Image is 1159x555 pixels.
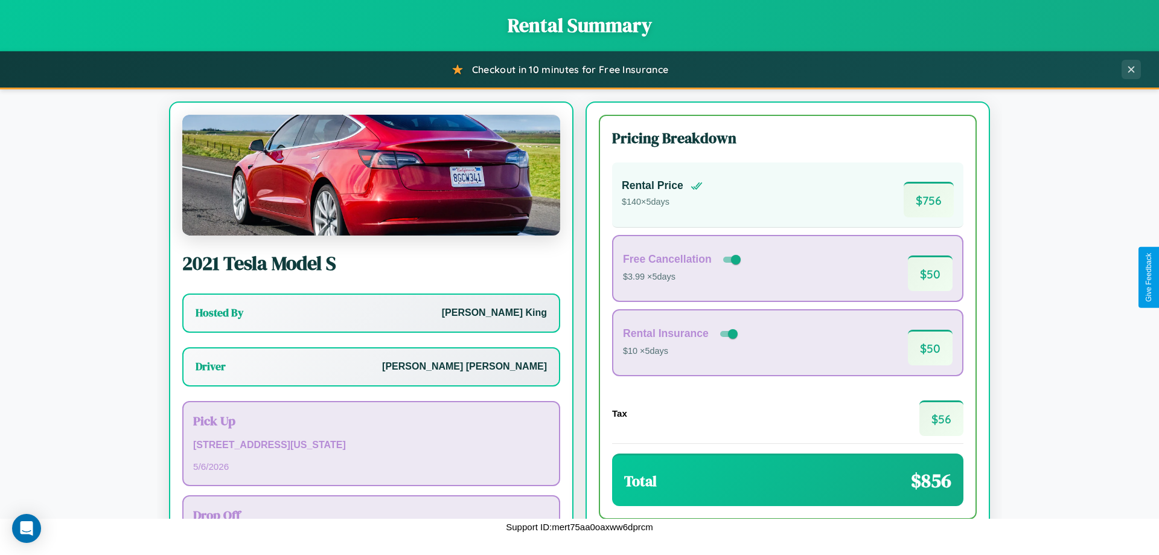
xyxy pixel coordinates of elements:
[193,458,549,475] p: 5 / 6 / 2026
[193,506,549,524] h3: Drop Off
[442,304,547,322] p: [PERSON_NAME] King
[472,63,668,75] span: Checkout in 10 minutes for Free Insurance
[196,359,226,374] h3: Driver
[908,330,953,365] span: $ 50
[196,306,243,320] h3: Hosted By
[193,412,549,429] h3: Pick Up
[623,269,743,285] p: $3.99 × 5 days
[12,12,1147,39] h1: Rental Summary
[182,115,560,236] img: Tesla Model S
[622,194,703,210] p: $ 140 × 5 days
[624,471,657,491] h3: Total
[623,344,740,359] p: $10 × 5 days
[911,467,951,494] span: $ 856
[193,437,549,454] p: [STREET_ADDRESS][US_STATE]
[623,327,709,340] h4: Rental Insurance
[506,519,653,535] p: Support ID: mert75aa0oaxww6dprcm
[612,128,963,148] h3: Pricing Breakdown
[623,253,712,266] h4: Free Cancellation
[1145,253,1153,302] div: Give Feedback
[622,179,683,192] h4: Rental Price
[12,514,41,543] div: Open Intercom Messenger
[908,255,953,291] span: $ 50
[919,400,963,436] span: $ 56
[382,358,547,376] p: [PERSON_NAME] [PERSON_NAME]
[612,408,627,419] h4: Tax
[182,250,560,277] h2: 2021 Tesla Model S
[904,182,954,217] span: $ 756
